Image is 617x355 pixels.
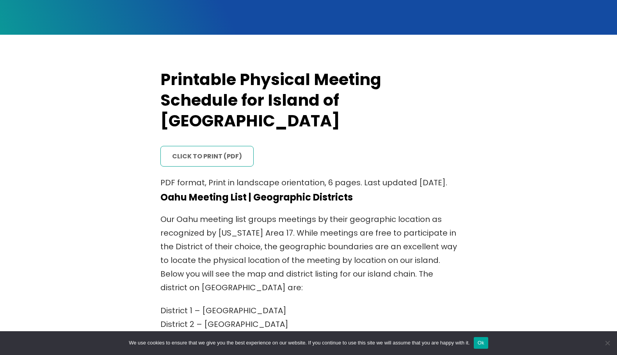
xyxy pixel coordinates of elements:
[160,213,457,295] p: Our Oahu meeting list groups meetings by their geographic location as recognized by [US_STATE] Ar...
[160,176,457,190] p: PDF format, Print in landscape orientation, 6 pages. Last updated [DATE].
[160,192,457,203] h4: Oahu Meeting List | Geographic Districts
[603,339,611,347] span: No
[160,146,254,167] a: click to print (PDF)
[474,337,488,349] button: Ok
[129,339,469,347] span: We use cookies to ensure that we give you the best experience on our website. If you continue to ...
[160,69,457,131] h2: Printable Physical Meeting Schedule for Island of [GEOGRAPHIC_DATA]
